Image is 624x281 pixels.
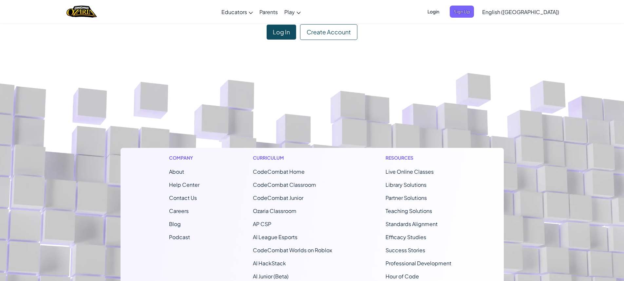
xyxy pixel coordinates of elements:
[253,194,303,201] a: CodeCombat Junior
[386,220,438,227] a: Standards Alignment
[386,273,419,280] a: Hour of Code
[253,273,289,280] a: AI Junior (Beta)
[482,9,559,15] span: English ([GEOGRAPHIC_DATA])
[169,181,199,188] a: Help Center
[284,9,295,15] span: Play
[386,260,451,267] a: Professional Development
[218,3,256,21] a: Educators
[253,260,286,267] a: AI HackStack
[424,6,443,18] button: Login
[386,194,427,201] a: Partner Solutions
[66,5,97,18] a: Ozaria by CodeCombat logo
[267,25,296,40] div: Log In
[253,168,305,175] span: CodeCombat Home
[300,24,357,40] div: Create Account
[221,9,247,15] span: Educators
[66,5,97,18] img: Home
[169,234,190,240] a: Podcast
[386,207,432,214] a: Teaching Solutions
[281,3,304,21] a: Play
[169,207,189,214] a: Careers
[253,220,271,227] a: AP CSP
[169,194,197,201] span: Contact Us
[256,3,281,21] a: Parents
[253,181,316,188] a: CodeCombat Classroom
[253,207,296,214] a: Ozaria Classroom
[169,220,181,227] a: Blog
[169,168,184,175] a: About
[253,247,332,254] a: CodeCombat Worlds on Roblox
[386,168,434,175] a: Live Online Classes
[386,247,425,254] a: Success Stories
[253,154,332,161] h1: Curriculum
[253,234,297,240] a: AI League Esports
[169,154,199,161] h1: Company
[386,234,426,240] a: Efficacy Studies
[450,6,474,18] button: Sign Up
[386,154,455,161] h1: Resources
[386,181,426,188] a: Library Solutions
[479,3,562,21] a: English ([GEOGRAPHIC_DATA])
